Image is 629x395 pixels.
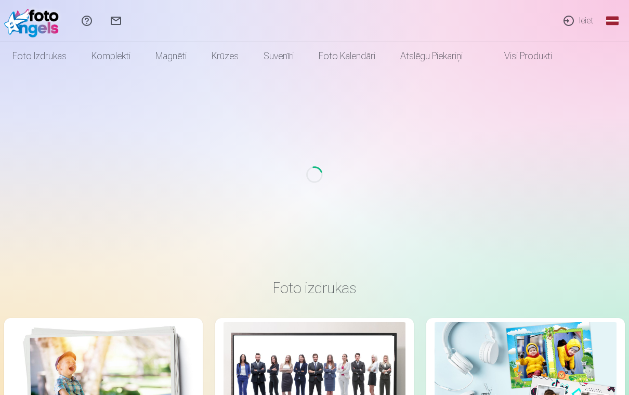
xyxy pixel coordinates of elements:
img: /fa1 [4,4,64,37]
a: Suvenīri [251,42,306,71]
a: Foto kalendāri [306,42,388,71]
a: Magnēti [143,42,199,71]
a: Komplekti [79,42,143,71]
a: Atslēgu piekariņi [388,42,475,71]
h3: Foto izdrukas [12,279,617,297]
a: Visi produkti [475,42,565,71]
a: Krūzes [199,42,251,71]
